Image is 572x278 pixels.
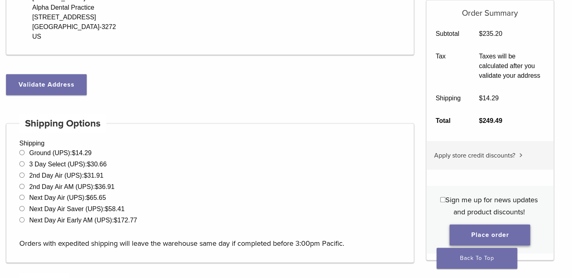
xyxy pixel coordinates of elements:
[437,248,517,269] a: Back To Top
[479,30,502,37] bdi: 235.20
[479,117,502,124] bdi: 249.49
[426,45,470,87] th: Tax
[19,114,106,133] h4: Shipping Options
[29,217,137,224] label: Next Day Air Early AM (UPS):
[29,172,103,179] label: 2nd Day Air (UPS):
[114,217,117,224] span: $
[105,205,108,212] span: $
[426,110,470,132] th: Total
[519,153,522,157] img: caret.svg
[87,161,107,168] bdi: 30.66
[440,197,445,202] input: Sign me up for news updates and product discounts!
[95,183,114,190] bdi: 36.91
[29,205,125,212] label: Next Day Air Saver (UPS):
[29,161,106,168] label: 3 Day Select (UPS):
[114,217,137,224] bdi: 172.77
[72,149,75,156] span: $
[479,30,483,37] span: $
[29,194,106,201] label: Next Day Air (UPS):
[445,195,538,216] span: Sign me up for news updates and product discounts!
[6,123,414,263] div: Shipping
[434,151,515,160] span: Apply store credit discounts?
[479,117,483,124] span: $
[84,172,104,179] bdi: 31.91
[95,183,98,190] span: $
[86,194,106,201] bdi: 65.65
[84,172,87,179] span: $
[479,95,483,102] span: $
[87,161,91,168] span: $
[470,45,553,87] td: Taxes will be calculated after you validate your address
[426,87,470,110] th: Shipping
[29,183,114,190] label: 2nd Day Air AM (UPS):
[19,225,401,249] p: Orders with expedited shipping will leave the warehouse same day if completed before 3:00pm Pacific.
[72,149,92,156] bdi: 14.29
[6,74,87,95] button: Validate Address
[426,23,470,45] th: Subtotal
[426,0,553,18] h5: Order Summary
[105,205,125,212] bdi: 58.41
[29,149,92,156] label: Ground (UPS):
[449,224,530,245] button: Place order
[86,194,90,201] span: $
[479,95,499,102] bdi: 14.29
